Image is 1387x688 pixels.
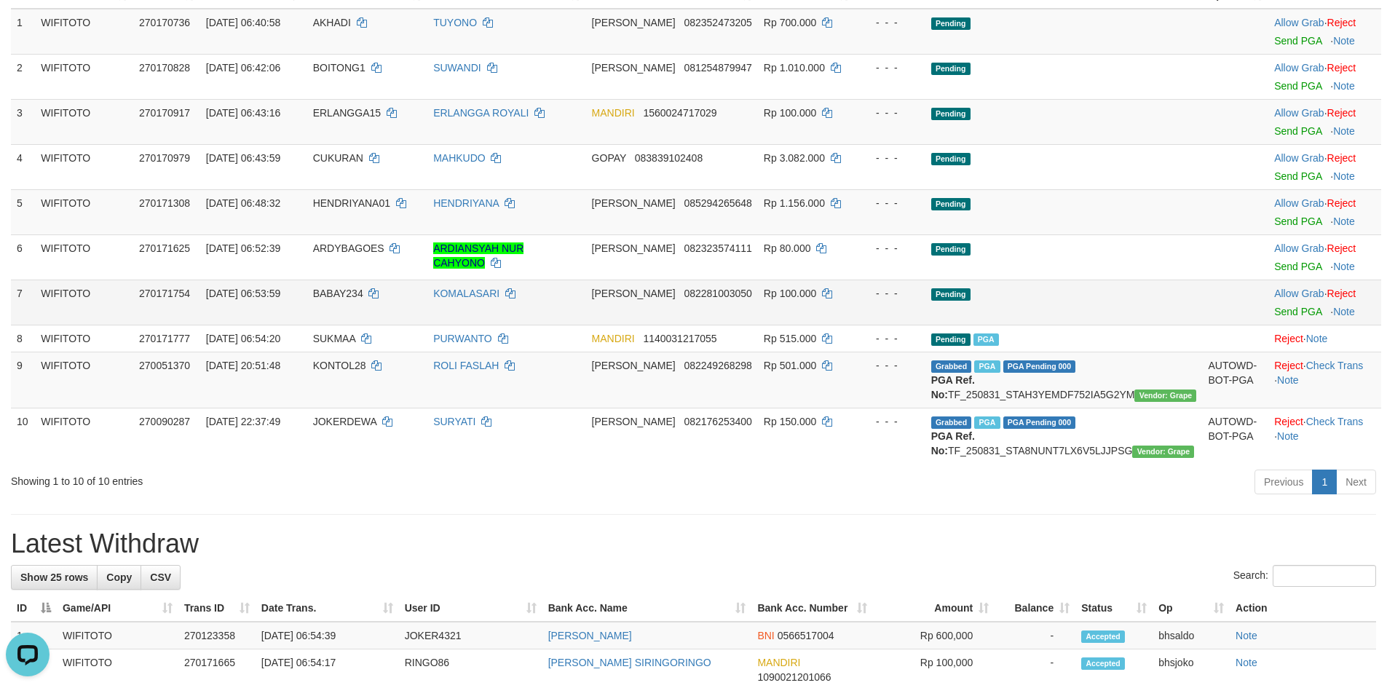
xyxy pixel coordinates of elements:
[433,152,486,164] a: MAHKUDO
[57,595,178,622] th: Game/API: activate to sort column ascending
[1327,242,1356,254] a: Reject
[1327,107,1356,119] a: Reject
[1236,630,1257,641] a: Note
[931,243,971,256] span: Pending
[206,62,280,74] span: [DATE] 06:42:06
[206,288,280,299] span: [DATE] 06:53:59
[931,198,971,210] span: Pending
[592,360,676,371] span: [PERSON_NAME]
[592,62,676,74] span: [PERSON_NAME]
[931,17,971,30] span: Pending
[757,630,774,641] span: BNI
[1274,360,1303,371] a: Reject
[35,189,133,234] td: WIFITOTO
[861,331,919,346] div: - - -
[764,197,825,209] span: Rp 1.156.000
[1268,9,1381,55] td: ·
[1306,333,1328,344] a: Note
[1273,565,1376,587] input: Search:
[1333,125,1355,137] a: Note
[684,62,751,74] span: Copy 081254879947 to clipboard
[757,671,831,683] span: Copy 1090021201066 to clipboard
[764,333,816,344] span: Rp 515.000
[1274,288,1327,299] span: ·
[313,107,381,119] span: ERLANGGA15
[141,565,181,590] a: CSV
[11,189,35,234] td: 5
[1274,62,1327,74] span: ·
[1236,657,1257,668] a: Note
[592,152,626,164] span: GOPAY
[35,144,133,189] td: WIFITOTO
[1268,352,1381,408] td: · ·
[11,529,1376,558] h1: Latest Withdraw
[1274,197,1324,209] a: Allow Grab
[542,595,752,622] th: Bank Acc. Name: activate to sort column ascending
[1333,80,1355,92] a: Note
[757,657,800,668] span: MANDIRI
[313,197,390,209] span: HENDRIYANA01
[1202,408,1268,464] td: AUTOWD-BOT-PGA
[592,416,676,427] span: [PERSON_NAME]
[313,333,355,344] span: SUKMAA
[1327,62,1356,74] a: Reject
[1333,35,1355,47] a: Note
[931,108,971,120] span: Pending
[931,63,971,75] span: Pending
[139,152,190,164] span: 270170979
[548,630,632,641] a: [PERSON_NAME]
[1274,152,1327,164] span: ·
[1327,17,1356,28] a: Reject
[35,325,133,352] td: WIFITOTO
[778,630,834,641] span: Copy 0566517004 to clipboard
[931,153,971,165] span: Pending
[139,242,190,254] span: 270171625
[925,352,1203,408] td: TF_250831_STAH3YEMDF752IA5G2YM
[1274,288,1324,299] a: Allow Grab
[313,17,351,28] span: AKHADI
[35,9,133,55] td: WIFITOTO
[1268,280,1381,325] td: ·
[861,196,919,210] div: - - -
[931,360,972,373] span: Grabbed
[1327,288,1356,299] a: Reject
[995,595,1075,622] th: Balance: activate to sort column ascending
[974,416,1000,429] span: Marked by bhsjoko
[684,288,751,299] span: Copy 082281003050 to clipboard
[256,622,399,649] td: [DATE] 06:54:39
[1268,144,1381,189] td: ·
[643,333,716,344] span: Copy 1140031217055 to clipboard
[313,242,384,254] span: ARDYBAGOES
[592,333,635,344] span: MANDIRI
[764,360,816,371] span: Rp 501.000
[1274,17,1324,28] a: Allow Grab
[1274,62,1324,74] a: Allow Grab
[751,595,873,622] th: Bank Acc. Number: activate to sort column ascending
[1153,595,1230,622] th: Op: activate to sort column ascending
[206,152,280,164] span: [DATE] 06:43:59
[1274,197,1327,209] span: ·
[1274,107,1324,119] a: Allow Grab
[35,280,133,325] td: WIFITOTO
[206,197,280,209] span: [DATE] 06:48:32
[57,622,178,649] td: WIFITOTO
[106,572,132,583] span: Copy
[1003,416,1076,429] span: PGA Pending
[433,242,523,269] a: ARDIANSYAH NUR CAHYONO
[206,416,280,427] span: [DATE] 22:37:49
[873,595,995,622] th: Amount: activate to sort column ascending
[1202,352,1268,408] td: AUTOWD-BOT-PGA
[11,565,98,590] a: Show 25 rows
[313,62,365,74] span: BOITONG1
[35,99,133,144] td: WIFITOTO
[592,242,676,254] span: [PERSON_NAME]
[1274,107,1327,119] span: ·
[1274,125,1321,137] a: Send PGA
[11,234,35,280] td: 6
[1003,360,1076,373] span: PGA Pending
[6,6,50,50] button: Open LiveChat chat widget
[139,62,190,74] span: 270170828
[399,622,542,649] td: JOKER4321
[1274,333,1303,344] a: Reject
[931,416,972,429] span: Grabbed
